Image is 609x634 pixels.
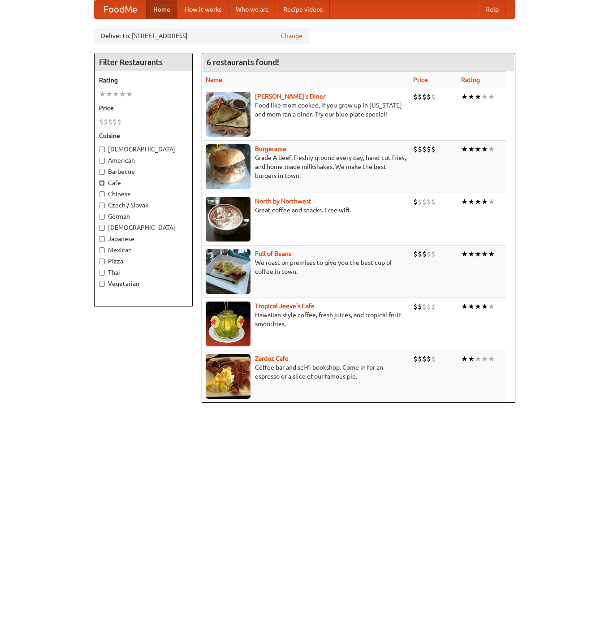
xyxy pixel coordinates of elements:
[99,169,105,175] input: Barbecue
[488,197,495,207] li: ★
[431,249,436,259] li: $
[99,167,188,176] label: Barbecue
[427,249,431,259] li: $
[126,89,133,99] li: ★
[468,302,475,311] li: ★
[422,249,427,259] li: $
[418,92,422,102] li: $
[99,180,105,186] input: Cafe
[99,247,105,253] input: Mexican
[206,258,406,276] p: We roast on premises to give you the best cup of coffee in town.
[255,302,315,310] a: Tropical Jeeve's Cafe
[418,249,422,259] li: $
[461,197,468,207] li: ★
[99,225,105,231] input: [DEMOGRAPHIC_DATA]
[475,144,481,154] li: ★
[104,117,108,127] li: $
[488,144,495,154] li: ★
[422,197,427,207] li: $
[206,311,406,328] p: Hawaiian style coffee, fresh juices, and tropical fruit smoothies.
[468,354,475,364] li: ★
[99,257,188,266] label: Pizza
[207,58,279,66] ng-pluralize: 6 restaurants found!
[461,302,468,311] li: ★
[99,76,188,85] h5: Rating
[206,76,222,83] a: Name
[99,234,188,243] label: Japanese
[276,0,330,18] a: Recipe videos
[255,198,311,205] a: North by Northwest
[475,92,481,102] li: ★
[99,131,188,140] h5: Cuisine
[94,28,309,44] div: Deliver to: [STREET_ADDRESS]
[427,144,431,154] li: $
[255,93,325,100] a: [PERSON_NAME]'s Diner
[468,249,475,259] li: ★
[475,249,481,259] li: ★
[146,0,177,18] a: Home
[475,302,481,311] li: ★
[99,190,188,198] label: Chinese
[468,92,475,102] li: ★
[99,104,188,112] h5: Price
[481,249,488,259] li: ★
[99,147,105,152] input: [DEMOGRAPHIC_DATA]
[461,92,468,102] li: ★
[99,268,188,277] label: Thai
[422,302,427,311] li: $
[206,197,251,242] img: north.jpg
[461,144,468,154] li: ★
[99,246,188,254] label: Mexican
[99,236,105,242] input: Japanese
[418,144,422,154] li: $
[427,354,431,364] li: $
[481,144,488,154] li: ★
[99,203,105,208] input: Czech / Slovak
[255,250,291,257] a: Full of Beans
[99,281,105,287] input: Vegetarian
[427,197,431,207] li: $
[117,117,121,127] li: $
[99,214,105,220] input: German
[475,197,481,207] li: ★
[99,178,188,187] label: Cafe
[206,206,406,215] p: Great coffee and snacks. Free wifi.
[206,101,406,119] p: Food like mom cooked, if you grew up in [US_STATE] and mom ran a diner. Try our blue plate special!
[431,354,436,364] li: $
[206,153,406,180] p: Grade A beef, freshly ground every day, hand-cut fries, and home-made milkshakes. We make the bes...
[427,92,431,102] li: $
[431,92,436,102] li: $
[95,0,146,18] a: FoodMe
[99,223,188,232] label: [DEMOGRAPHIC_DATA]
[255,145,286,152] a: Burgerama
[255,355,289,362] a: Zardoz Cafe
[99,259,105,264] input: Pizza
[481,197,488,207] li: ★
[481,92,488,102] li: ★
[461,354,468,364] li: ★
[112,89,119,99] li: ★
[488,354,495,364] li: ★
[431,302,436,311] li: $
[206,249,251,294] img: beans.jpg
[413,76,428,83] a: Price
[119,89,126,99] li: ★
[229,0,276,18] a: Who we are
[468,144,475,154] li: ★
[413,197,418,207] li: $
[413,92,418,102] li: $
[413,144,418,154] li: $
[468,197,475,207] li: ★
[206,302,251,346] img: jeeves.jpg
[418,302,422,311] li: $
[461,76,480,83] a: Rating
[431,144,436,154] li: $
[413,302,418,311] li: $
[106,89,112,99] li: ★
[99,117,104,127] li: $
